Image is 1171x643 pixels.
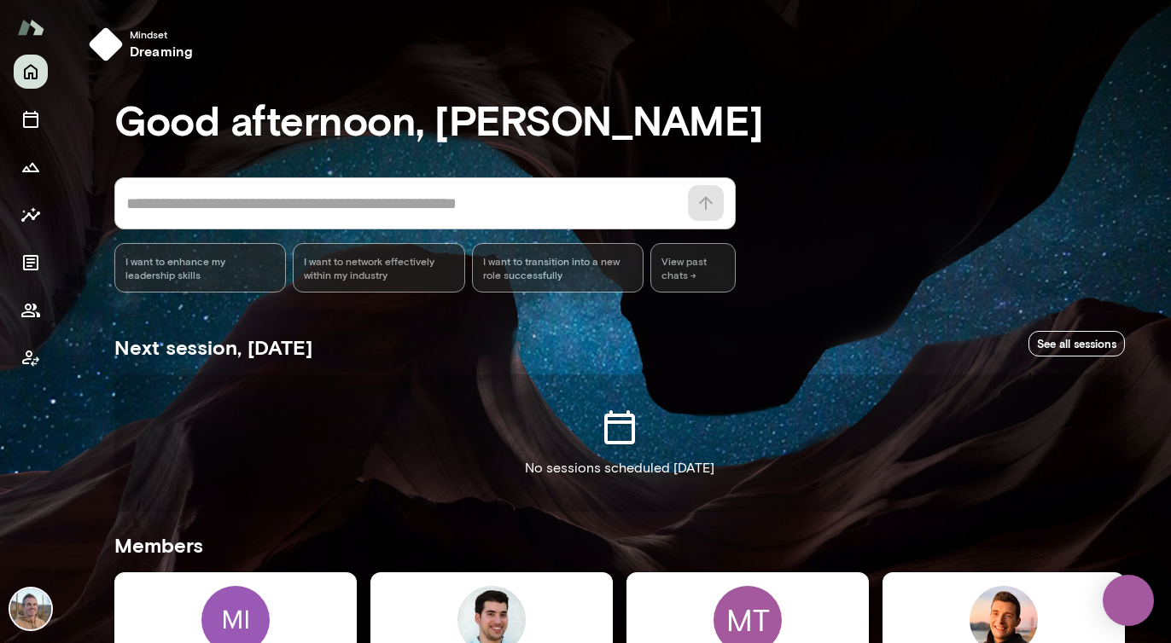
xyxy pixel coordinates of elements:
p: No sessions scheduled [DATE] [525,458,714,478]
span: View past chats -> [650,243,736,293]
a: See all sessions [1028,331,1125,357]
button: Mindsetdreaming [82,20,207,68]
div: I want to network effectively within my industry [293,243,464,293]
div: I want to enhance my leadership skills [114,243,286,293]
h5: Members [114,531,1125,559]
span: Mindset [130,27,193,41]
button: Members [14,293,48,327]
span: I want to network effectively within my industry [304,254,453,281]
button: Client app [14,341,48,375]
h6: dreaming [130,41,193,61]
button: Insights [14,198,48,232]
button: Growth Plan [14,150,48,184]
span: I want to transition into a new role successfully [483,254,632,281]
div: I want to transition into a new role successfully [472,243,644,293]
img: Mento [17,11,44,43]
button: Sessions [14,102,48,136]
button: Home [14,55,48,89]
img: mindset [89,27,123,61]
img: Adam Griffin [10,588,51,629]
h5: Next session, [DATE] [114,333,312,361]
button: Documents [14,246,48,280]
h3: Good afternoon, [PERSON_NAME] [114,96,1125,143]
span: I want to enhance my leadership skills [125,254,275,281]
